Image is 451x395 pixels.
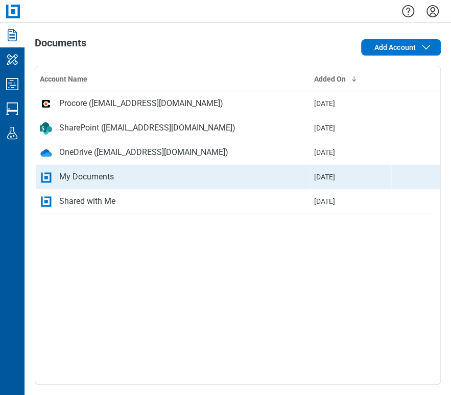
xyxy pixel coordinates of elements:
[40,74,306,84] div: Account Name
[4,76,20,92] svg: Studio Projects
[59,171,114,183] div: My Documents
[310,140,391,165] td: [DATE]
[310,91,391,116] td: [DATE]
[4,125,20,141] svg: Labs
[35,37,86,54] h1: Documents
[424,3,441,20] button: Settings
[59,195,115,207] div: Shared with Me
[4,27,20,43] svg: Documents
[310,165,391,189] td: [DATE]
[4,51,20,68] svg: My Workspace
[314,74,387,84] div: Added On
[374,42,416,52] span: Add Account
[4,100,20,117] svg: Studio Sessions
[59,146,228,159] div: OneDrive ([EMAIL_ADDRESS][DOMAIN_NAME])
[361,39,441,56] button: Add Account
[35,66,440,214] table: bb-data-table
[310,189,391,214] td: [DATE]
[59,97,223,110] div: Procore ([EMAIL_ADDRESS][DOMAIN_NAME])
[59,122,235,134] div: SharePoint ([EMAIL_ADDRESS][DOMAIN_NAME])
[310,116,391,140] td: [DATE]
